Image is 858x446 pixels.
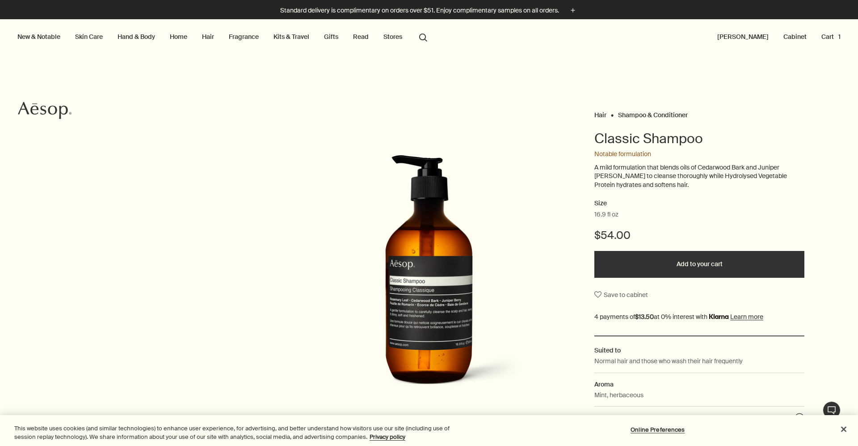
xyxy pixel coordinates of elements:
[351,31,370,42] a: Read
[322,31,340,42] a: Gifts
[272,31,311,42] a: Kits & Travel
[594,228,631,242] span: $54.00
[14,424,472,442] div: This website uses cookies (and similar technologies) to enhance user experience, for advertising,...
[16,99,74,124] a: Aesop
[227,31,261,42] a: Fragrance
[200,31,216,42] a: Hair
[594,379,804,389] h2: Aroma
[594,414,640,422] span: Key ingredients
[594,356,743,366] p: Normal hair and those who wash their hair frequently
[594,345,804,355] h2: Suited to
[594,163,804,190] p: A mild formulation that blends oils of Cedarwood Bark and Juniper [PERSON_NAME] to cleanse thorou...
[594,130,804,148] h1: Classic Shampoo
[73,31,105,42] a: Skin Care
[168,31,189,42] a: Home
[331,155,527,399] img: Classic Shampoo with pump
[594,287,648,303] button: Save to cabinet
[820,31,842,42] button: Cart1
[630,421,686,439] button: Online Preferences, Opens the preference center dialog
[18,102,71,119] svg: Aesop
[834,420,854,439] button: Close
[715,19,842,55] nav: supplementary
[715,31,770,42] button: [PERSON_NAME]
[116,31,157,42] a: Hand & Body
[823,401,841,419] button: Live Assistance
[782,31,808,42] a: Cabinet
[594,198,804,209] h2: Size
[415,28,431,45] button: Open search
[382,31,404,42] button: Stores
[795,413,804,425] button: Key ingredients
[370,433,405,441] a: More information about your privacy, opens in a new tab
[594,251,804,278] button: Add to your cart - $54.00
[594,111,606,115] a: Hair
[594,390,643,400] p: Mint, herbaceous
[280,5,578,16] button: Standard delivery is complimentary on orders over $51. Enjoy complimentary samples on all orders.
[16,31,62,42] button: New & Notable
[280,6,559,15] p: Standard delivery is complimentary on orders over $51. Enjoy complimentary samples on all orders.
[594,210,618,219] span: 16.9 fl oz
[16,19,431,55] nav: primary
[618,111,688,115] a: Shampoo & Conditioner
